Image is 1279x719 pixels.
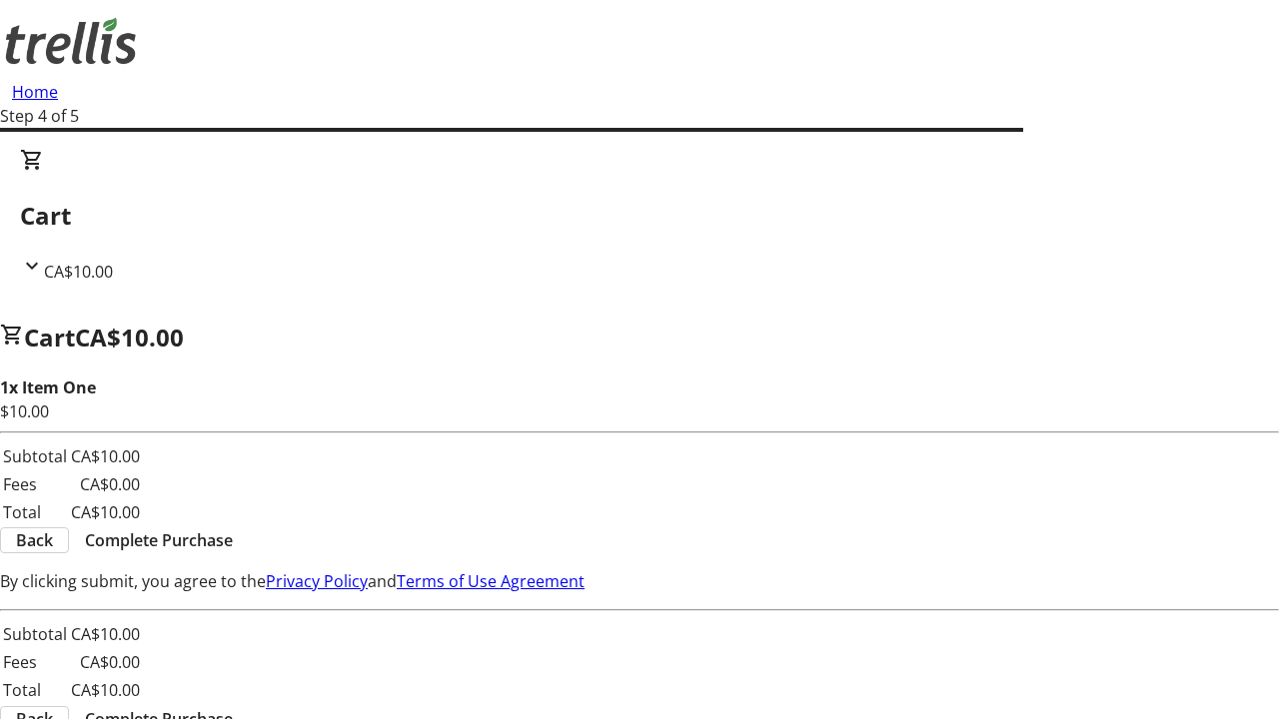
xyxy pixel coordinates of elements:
td: CA$10.00 [70,677,141,703]
td: CA$10.00 [70,443,141,469]
span: Back [16,528,53,552]
td: Subtotal [2,443,68,469]
td: CA$10.00 [70,621,141,647]
td: CA$10.00 [70,499,141,525]
td: Subtotal [2,621,68,647]
button: Complete Purchase [69,528,249,552]
td: Total [2,499,68,525]
span: CA$10.00 [75,321,184,354]
td: CA$0.00 [70,649,141,675]
h2: Cart [20,198,1259,234]
div: CartCA$10.00 [20,148,1259,284]
span: Cart [24,321,75,354]
td: CA$0.00 [70,471,141,497]
a: Terms of Use Agreement [397,570,585,592]
span: CA$10.00 [44,261,113,283]
a: Privacy Policy [266,570,368,592]
td: Fees [2,649,68,675]
td: Fees [2,471,68,497]
td: Total [2,677,68,703]
span: Complete Purchase [85,528,233,552]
